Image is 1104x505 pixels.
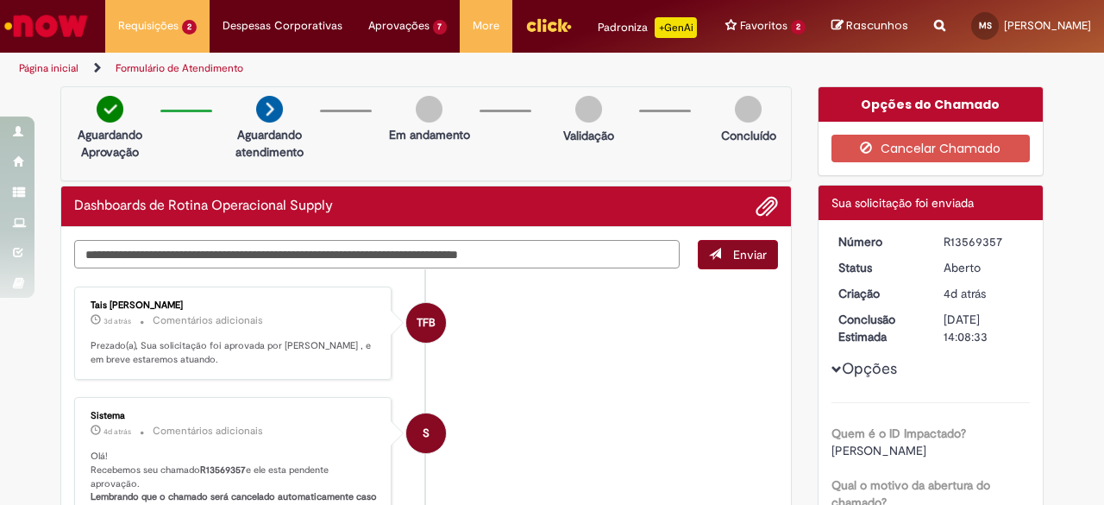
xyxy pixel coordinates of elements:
[416,96,442,123] img: img-circle-grey.png
[223,17,342,35] span: Despesas Corporativas
[740,17,787,35] span: Favoritos
[831,426,966,441] b: Quem é o ID Impactado?
[831,443,926,458] span: [PERSON_NAME]
[825,233,931,250] dt: Número
[103,316,131,326] time: 26/09/2025 10:08:33
[13,53,723,85] ul: Trilhas de página
[563,127,614,144] p: Validação
[846,17,908,34] span: Rascunhos
[825,311,931,345] dt: Conclusão Estimada
[118,17,179,35] span: Requisições
[756,195,778,218] button: Adicionar anexos
[103,316,131,326] span: 3d atrás
[831,195,974,211] span: Sua solicitação foi enviada
[831,18,908,35] a: Rascunhos
[819,87,1044,122] div: Opções do Chamado
[733,247,767,262] span: Enviar
[19,61,78,75] a: Página inicial
[153,424,263,439] small: Comentários adicionais
[2,9,91,43] img: ServiceNow
[598,17,697,38] div: Padroniza
[944,286,986,301] time: 26/09/2025 09:26:44
[735,96,762,123] img: img-circle-grey.png
[417,302,436,344] span: TFB
[825,285,931,302] dt: Criação
[406,303,446,343] div: Tais Folhadella Barbosa Bellagamba
[97,96,123,123] img: check-circle-green.png
[525,12,572,38] img: click_logo_yellow_360x200.png
[389,126,470,143] p: Em andamento
[944,311,1024,345] div: [DATE] 14:08:33
[433,20,448,35] span: 7
[91,411,378,421] div: Sistema
[153,313,263,328] small: Comentários adicionais
[103,426,131,437] time: 26/09/2025 09:27:00
[721,127,776,144] p: Concluído
[406,413,446,453] div: System
[91,339,378,366] p: Prezado(a), Sua solicitação foi aprovada por [PERSON_NAME] , e em breve estaremos atuando.
[791,20,806,35] span: 2
[74,240,680,268] textarea: Digite sua mensagem aqui...
[1004,18,1091,33] span: [PERSON_NAME]
[979,20,992,31] span: MS
[68,126,152,161] p: Aguardando Aprovação
[423,413,430,454] span: S
[575,96,602,123] img: img-circle-grey.png
[473,17,499,35] span: More
[256,96,283,123] img: arrow-next.png
[944,233,1024,250] div: R13569357
[74,199,333,214] h2: Dashboards de Rotina Operacional Supply Histórico de tíquete
[698,240,778,269] button: Enviar
[228,126,311,161] p: Aguardando atendimento
[103,426,131,437] span: 4d atrás
[944,259,1024,276] div: Aberto
[944,286,986,301] span: 4d atrás
[831,135,1031,162] button: Cancelar Chamado
[91,300,378,311] div: Tais [PERSON_NAME]
[200,464,246,477] b: R13569357
[655,17,697,38] p: +GenAi
[944,285,1024,302] div: 26/09/2025 09:26:44
[368,17,430,35] span: Aprovações
[182,20,197,35] span: 2
[825,259,931,276] dt: Status
[116,61,243,75] a: Formulário de Atendimento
